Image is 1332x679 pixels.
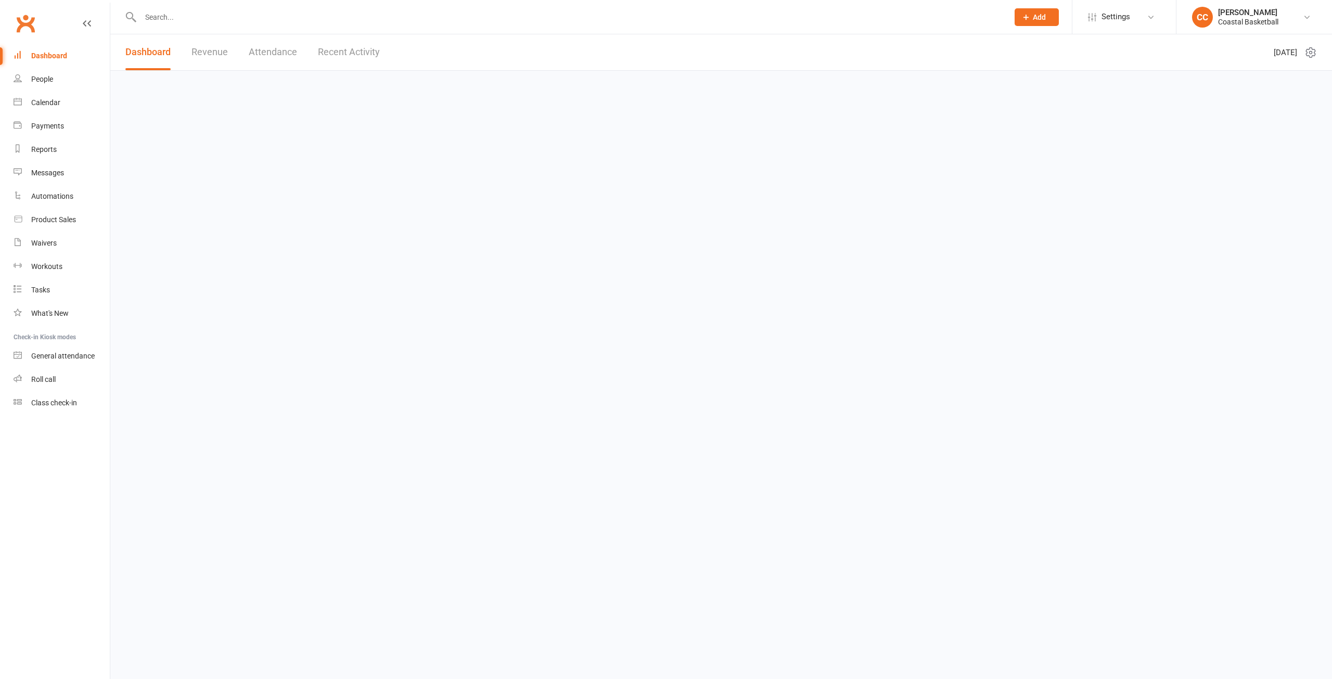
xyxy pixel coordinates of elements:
[31,399,77,407] div: Class check-in
[14,185,110,208] a: Automations
[14,208,110,232] a: Product Sales
[31,262,62,271] div: Workouts
[31,52,67,60] div: Dashboard
[1274,46,1297,59] span: [DATE]
[14,278,110,302] a: Tasks
[31,309,69,317] div: What's New
[14,161,110,185] a: Messages
[14,368,110,391] a: Roll call
[31,375,56,383] div: Roll call
[1218,8,1278,17] div: [PERSON_NAME]
[14,68,110,91] a: People
[31,239,57,247] div: Waivers
[14,232,110,255] a: Waivers
[1015,8,1059,26] button: Add
[1102,5,1130,29] span: Settings
[1218,17,1278,27] div: Coastal Basketball
[191,34,228,70] a: Revenue
[14,344,110,368] a: General attendance kiosk mode
[137,10,1001,24] input: Search...
[1033,13,1046,21] span: Add
[14,44,110,68] a: Dashboard
[318,34,380,70] a: Recent Activity
[14,114,110,138] a: Payments
[31,122,64,130] div: Payments
[14,138,110,161] a: Reports
[31,215,76,224] div: Product Sales
[14,302,110,325] a: What's New
[14,391,110,415] a: Class kiosk mode
[31,169,64,177] div: Messages
[31,352,95,360] div: General attendance
[31,98,60,107] div: Calendar
[249,34,297,70] a: Attendance
[31,286,50,294] div: Tasks
[14,91,110,114] a: Calendar
[125,34,171,70] a: Dashboard
[31,75,53,83] div: People
[1192,7,1213,28] div: CC
[31,145,57,153] div: Reports
[31,192,73,200] div: Automations
[12,10,39,36] a: Clubworx
[14,255,110,278] a: Workouts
